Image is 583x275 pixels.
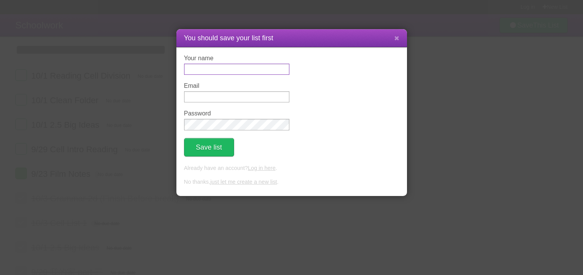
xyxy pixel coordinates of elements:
[184,178,399,186] p: No thanks, .
[184,33,399,43] h1: You should save your list first
[184,138,234,156] button: Save list
[184,82,289,89] label: Email
[184,110,289,117] label: Password
[184,55,289,62] label: Your name
[184,164,399,173] p: Already have an account? .
[248,165,276,171] a: Log in here
[210,179,277,185] a: just let me create a new list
